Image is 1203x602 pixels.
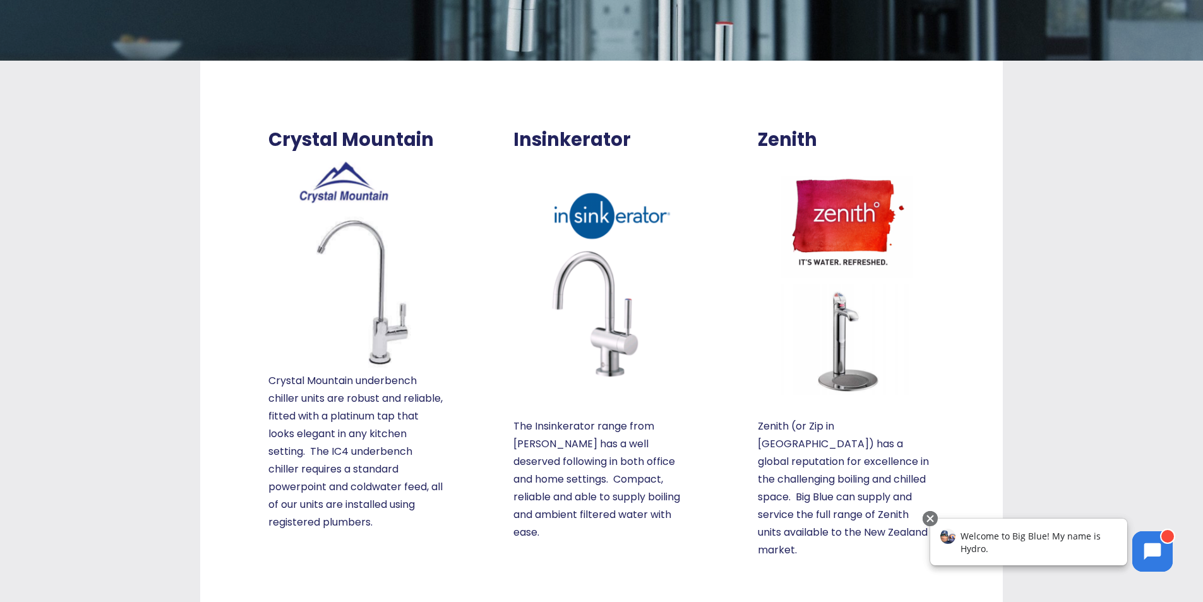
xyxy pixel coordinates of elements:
[513,418,690,541] p: The Insinkerator range from [PERSON_NAME] has a well deserved following in both office and home s...
[513,129,631,151] span: Insinkerator
[44,21,184,46] span: Welcome to Big Blue! My name is Hydro.
[23,20,39,35] img: Avatar
[917,509,1185,584] iframe: Chatbot
[268,129,434,151] span: Crystal Mountain
[268,372,445,531] p: Crystal Mountain underbench chiller units are robust and reliable, fitted with a platinum tap tha...
[758,129,817,151] span: Zenith
[758,418,935,559] p: Zenith (or Zip in [GEOGRAPHIC_DATA]) has a global reputation for excellence in the challenging bo...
